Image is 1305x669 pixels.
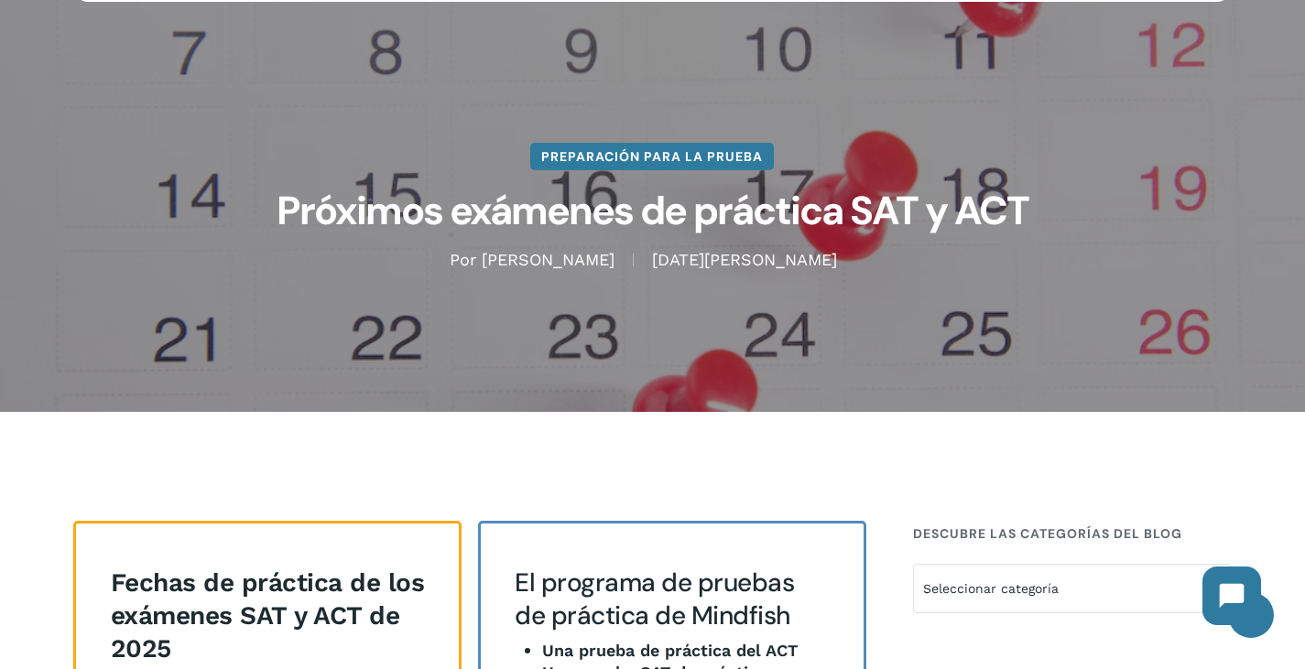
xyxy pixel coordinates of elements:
font: Por [450,250,476,269]
iframe: Chatbot [1184,548,1279,643]
span: Seleccionar categoría [914,569,1231,608]
a: Preparación para la prueba [530,143,774,170]
font: El programa de pruebas de práctica de Mindfish [515,566,794,632]
font: Fechas de práctica de los exámenes SAT y ACT de 2025 [111,567,425,664]
font: Descubre las categorías del blog [913,525,1182,542]
span: Seleccionar categoría [913,564,1232,613]
a: [PERSON_NAME] [482,250,614,269]
font: Preparación para la prueba [541,148,763,165]
font: Próximos exámenes de práctica SAT y ACT [277,185,1028,236]
font: Una prueba de práctica del ACT [542,641,798,660]
font: [DATE][PERSON_NAME] [652,250,837,269]
font: Seleccionar categoría [923,581,1059,596]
